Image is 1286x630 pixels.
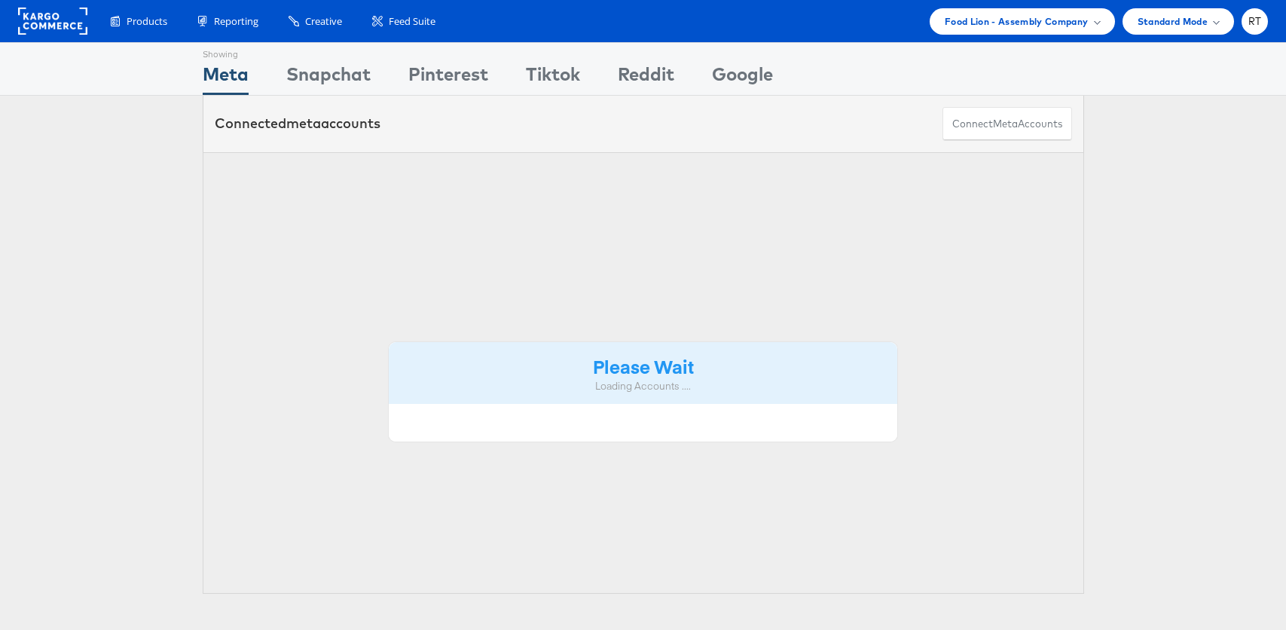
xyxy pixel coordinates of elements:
[712,61,773,95] div: Google
[389,14,435,29] span: Feed Suite
[286,61,371,95] div: Snapchat
[286,115,321,132] span: meta
[1138,14,1208,29] span: Standard Mode
[203,43,249,61] div: Showing
[400,379,887,393] div: Loading Accounts ....
[942,107,1072,141] button: ConnectmetaAccounts
[618,61,674,95] div: Reddit
[215,114,380,133] div: Connected accounts
[408,61,488,95] div: Pinterest
[593,353,694,378] strong: Please Wait
[945,14,1089,29] span: Food Lion - Assembly Company
[305,14,342,29] span: Creative
[214,14,258,29] span: Reporting
[526,61,580,95] div: Tiktok
[203,61,249,95] div: Meta
[993,117,1018,131] span: meta
[127,14,167,29] span: Products
[1248,17,1262,26] span: RT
